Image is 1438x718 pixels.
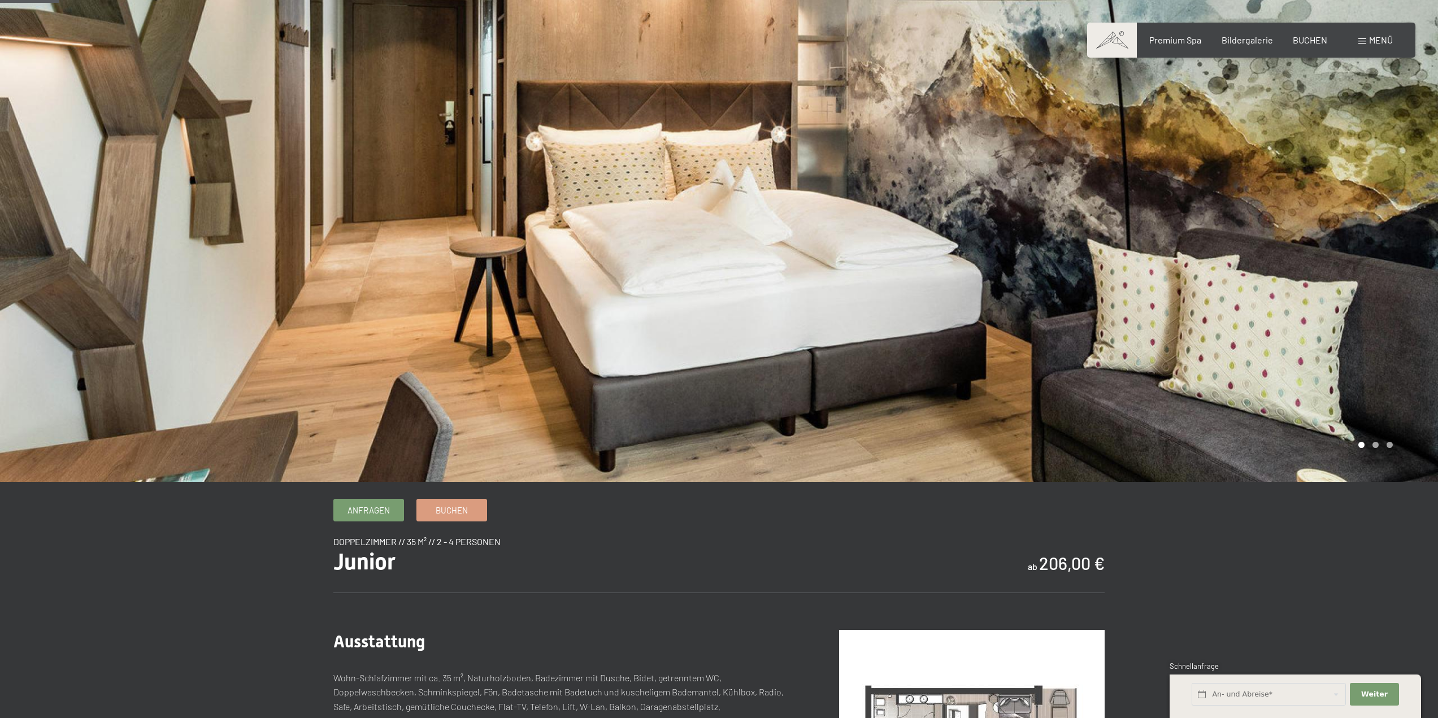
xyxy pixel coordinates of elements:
[333,549,396,575] span: Junior
[1293,34,1327,45] a: BUCHEN
[417,499,486,521] a: Buchen
[333,671,794,714] p: Wohn-Schlafzimmer mit ca. 35 m², Naturholzboden, Badezimmer mit Dusche, Bidet, getrenntem WC, Dop...
[333,632,425,651] span: Ausstattung
[1149,34,1201,45] a: Premium Spa
[436,504,468,516] span: Buchen
[1039,553,1105,573] b: 206,00 €
[1170,662,1219,671] span: Schnellanfrage
[1028,561,1037,572] span: ab
[1350,683,1398,706] button: Weiter
[334,499,403,521] a: Anfragen
[333,536,501,547] span: Doppelzimmer // 35 m² // 2 - 4 Personen
[1369,34,1393,45] span: Menü
[347,504,390,516] span: Anfragen
[1361,689,1388,699] span: Weiter
[1222,34,1273,45] a: Bildergalerie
